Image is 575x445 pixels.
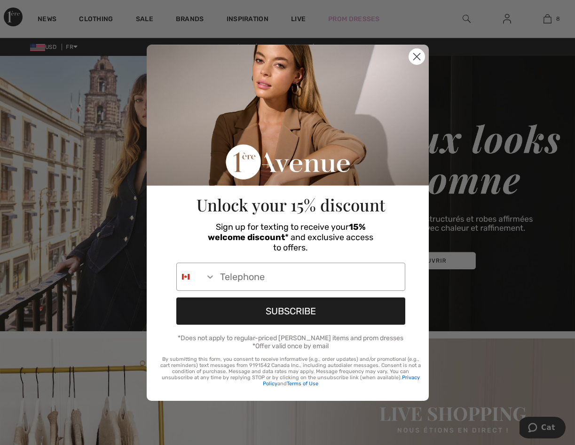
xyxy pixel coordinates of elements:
[252,342,329,350] span: *Offer valid once by email
[215,263,405,290] input: Telephone
[287,381,318,387] a: Terms of Use
[22,7,36,15] span: Cat
[208,222,373,253] span: Sign up for texting to receive your * and exclusive access to offers.
[197,194,385,216] span: Unlock your 15% discount
[182,273,189,281] img: Canada
[176,297,405,325] button: SUBSCRIBE
[178,334,403,342] span: *Does not apply to regular-priced [PERSON_NAME] items and prom dresses
[177,263,215,290] button: Search Countries
[160,356,421,387] p: By submitting this form, you consent to receive informative (e.g., order updates) and/or promotio...
[208,222,366,242] span: 15% welcome discount
[409,48,425,65] button: Close dialog
[263,375,420,387] a: Privacy Policy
